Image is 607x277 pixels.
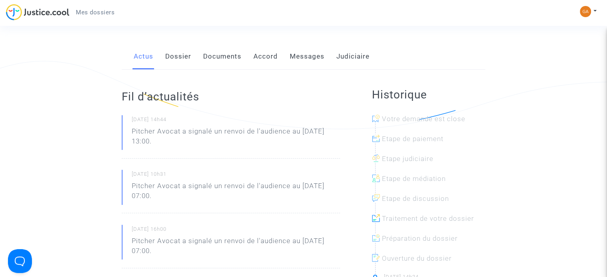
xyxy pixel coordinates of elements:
img: jc-logo.svg [6,4,69,20]
small: [DATE] 10h31 [132,171,340,181]
a: Judiciaire [336,43,370,70]
a: Dossier [165,43,191,70]
a: Mes dossiers [69,6,121,18]
iframe: Help Scout Beacon - Open [8,249,32,273]
p: Pitcher Avocat a signalé un renvoi de l'audience au [DATE] 13:00. [132,126,340,150]
a: Messages [290,43,324,70]
p: Pitcher Avocat a signalé un renvoi de l'audience au [DATE] 07:00. [132,236,340,260]
p: Pitcher Avocat a signalé un renvoi de l'audience au [DATE] 07:00. [132,181,340,205]
img: 95c30023867a405348b8782c5921725a [580,6,591,17]
small: [DATE] 16h00 [132,226,340,236]
h2: Historique [372,88,485,102]
span: Mes dossiers [76,9,115,16]
h2: Fil d’actualités [122,90,340,104]
a: Accord [253,43,278,70]
span: Votre demande est close [382,115,465,123]
small: [DATE] 14h44 [132,116,340,126]
a: Actus [134,43,153,70]
a: Documents [203,43,241,70]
